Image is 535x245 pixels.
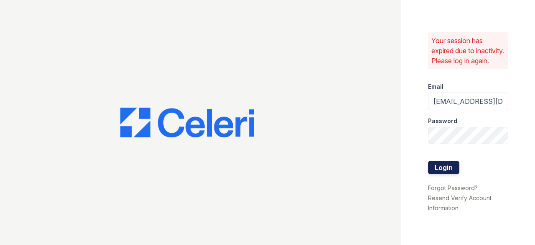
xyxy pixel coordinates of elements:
[428,184,478,191] a: Forgot Password?
[428,194,492,211] a: Resend Verify Account Information
[428,117,457,125] label: Password
[120,108,254,138] img: CE_Logo_Blue-a8612792a0a2168367f1c8372b55b34899dd931a85d93a1a3d3e32e68fde9ad4.png
[428,83,443,91] label: Email
[428,161,459,174] button: Login
[431,36,505,66] p: Your session has expired due to inactivity. Please log in again.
